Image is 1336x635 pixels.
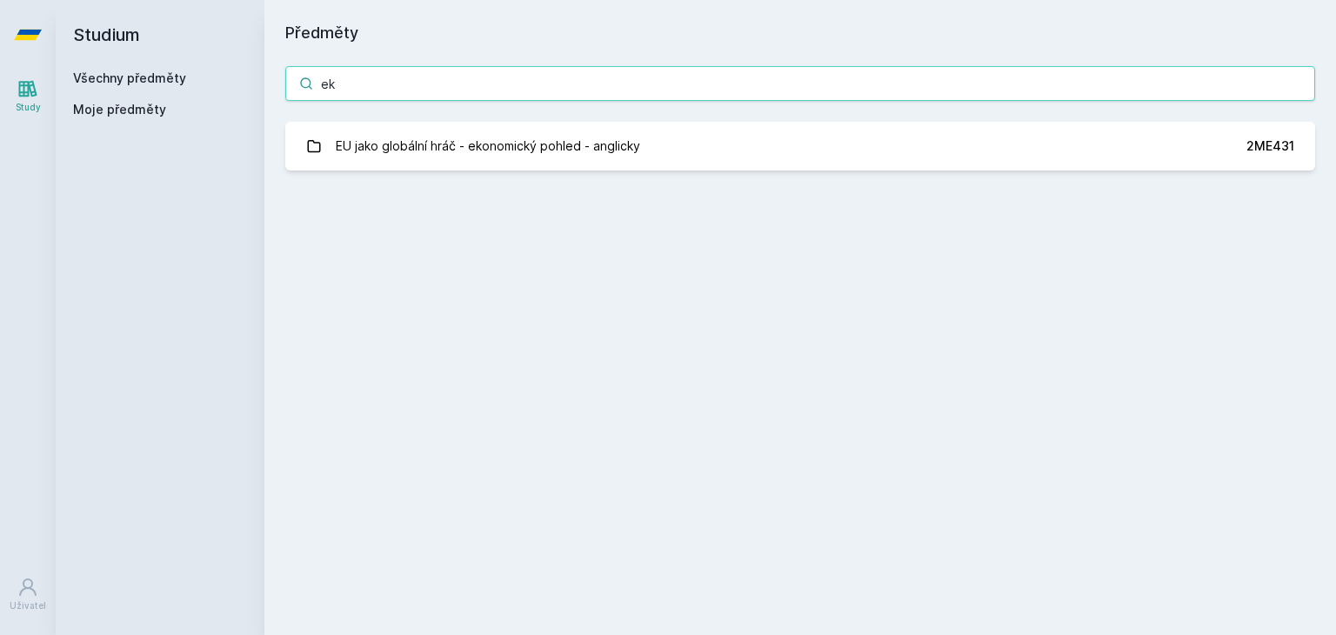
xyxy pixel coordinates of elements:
span: Moje předměty [73,101,166,118]
input: Název nebo ident předmětu… [285,66,1315,101]
a: EU jako globální hráč - ekonomický pohled - anglicky 2ME431 [285,122,1315,170]
div: Uživatel [10,599,46,612]
div: EU jako globální hráč - ekonomický pohled - anglicky [336,129,640,164]
div: 2ME431 [1246,137,1294,155]
h1: Předměty [285,21,1315,45]
a: Study [3,70,52,123]
div: Study [16,101,41,114]
a: Všechny předměty [73,70,186,85]
a: Uživatel [3,568,52,621]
